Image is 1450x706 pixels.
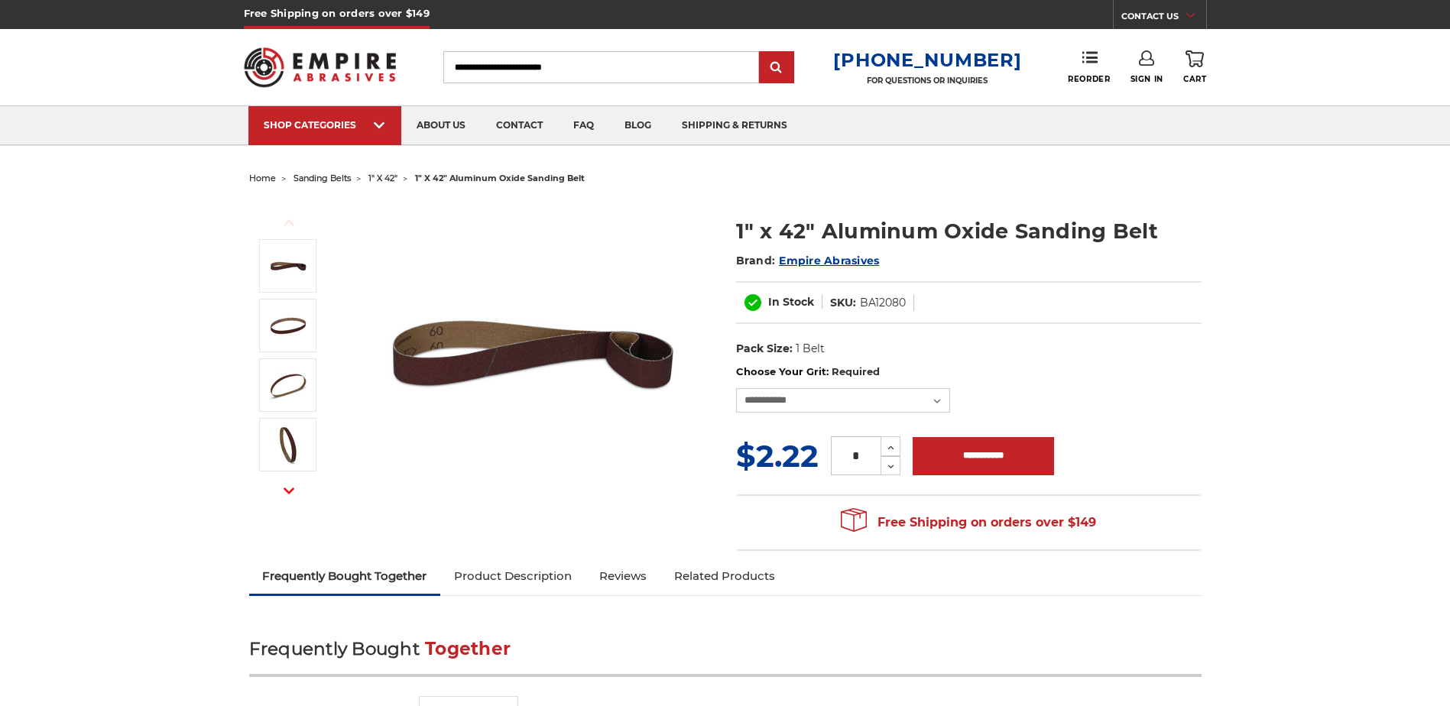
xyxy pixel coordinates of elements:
a: Cart [1183,50,1206,84]
a: CONTACT US [1121,8,1206,29]
span: Frequently Bought [249,638,420,659]
div: SHOP CATEGORIES [264,119,386,131]
span: Sign In [1130,74,1163,84]
a: Empire Abrasives [779,254,879,267]
a: Frequently Bought Together [249,559,441,593]
img: 1" x 42" Aluminum Oxide Belt [269,247,307,285]
a: [PHONE_NUMBER] [833,49,1021,71]
a: about us [401,106,481,145]
img: 1" x 42" - Aluminum Oxide Sanding Belt [269,426,307,464]
a: blog [609,106,667,145]
a: faq [558,106,609,145]
button: Next [271,474,307,507]
input: Submit [761,53,792,83]
img: 1" x 42" Sanding Belt AOX [269,366,307,404]
label: Choose Your Grit: [736,364,1202,380]
span: Reorder [1068,74,1110,84]
span: 1" x 42" aluminum oxide sanding belt [415,173,585,183]
a: shipping & returns [667,106,803,145]
span: $2.22 [736,437,819,474]
a: Related Products [660,559,789,593]
dt: SKU: [830,295,856,311]
a: Product Description [440,559,586,593]
button: Previous [271,206,307,239]
small: Required [832,365,880,377]
h1: 1" x 42" Aluminum Oxide Sanding Belt [736,216,1202,246]
dd: 1 Belt [796,341,825,357]
span: Together [425,638,511,659]
a: Reorder [1068,50,1110,83]
dd: BA12080 [860,295,906,311]
img: 1" x 42" Aluminum Oxide Sanding Belt [269,306,307,345]
img: 1" x 42" Aluminum Oxide Belt [380,200,686,506]
img: Empire Abrasives [244,37,397,97]
span: Free Shipping on orders over $149 [841,507,1096,538]
span: In Stock [768,295,814,309]
a: contact [481,106,558,145]
span: Brand: [736,254,776,267]
a: 1" x 42" [368,173,397,183]
span: Cart [1183,74,1206,84]
a: sanding belts [294,173,351,183]
p: FOR QUESTIONS OR INQUIRIES [833,76,1021,86]
dt: Pack Size: [736,341,793,357]
a: home [249,173,276,183]
a: Reviews [586,559,660,593]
